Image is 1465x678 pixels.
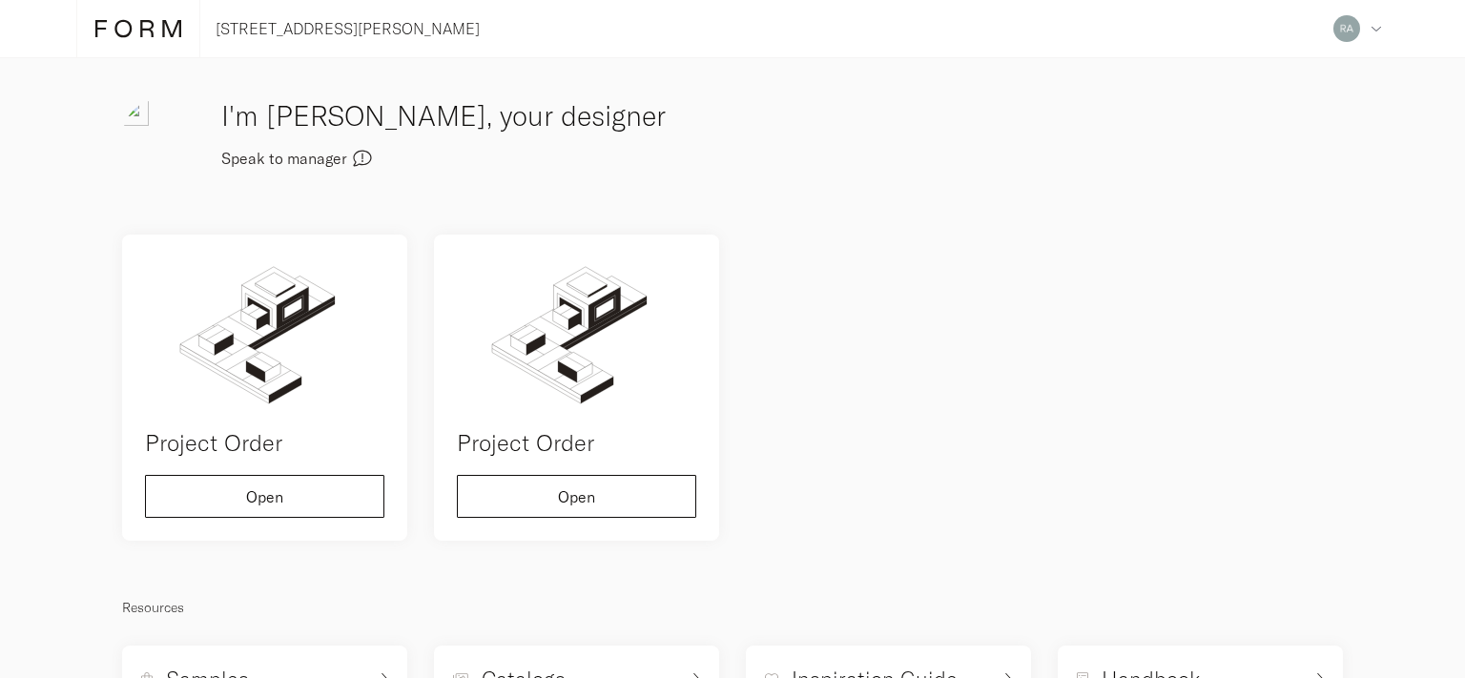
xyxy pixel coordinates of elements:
[457,257,696,410] img: order.svg
[122,99,198,175] img: Image%20from%20iOS%20(3).jpg
[221,136,370,179] button: Speak to manager
[246,489,283,504] span: Open
[221,95,797,136] h3: I'm [PERSON_NAME], your designer
[1333,15,1360,42] img: 5fd882d6b8643d6fdab2d3268d1c5aef
[221,151,347,166] span: Speak to manager
[122,596,1343,619] p: Resources
[145,257,384,410] img: order.svg
[145,475,384,518] button: Open
[457,475,696,518] button: Open
[145,425,384,460] h4: Project Order
[216,17,480,40] p: [STREET_ADDRESS][PERSON_NAME]
[457,425,696,460] h4: Project Order
[558,489,595,504] span: Open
